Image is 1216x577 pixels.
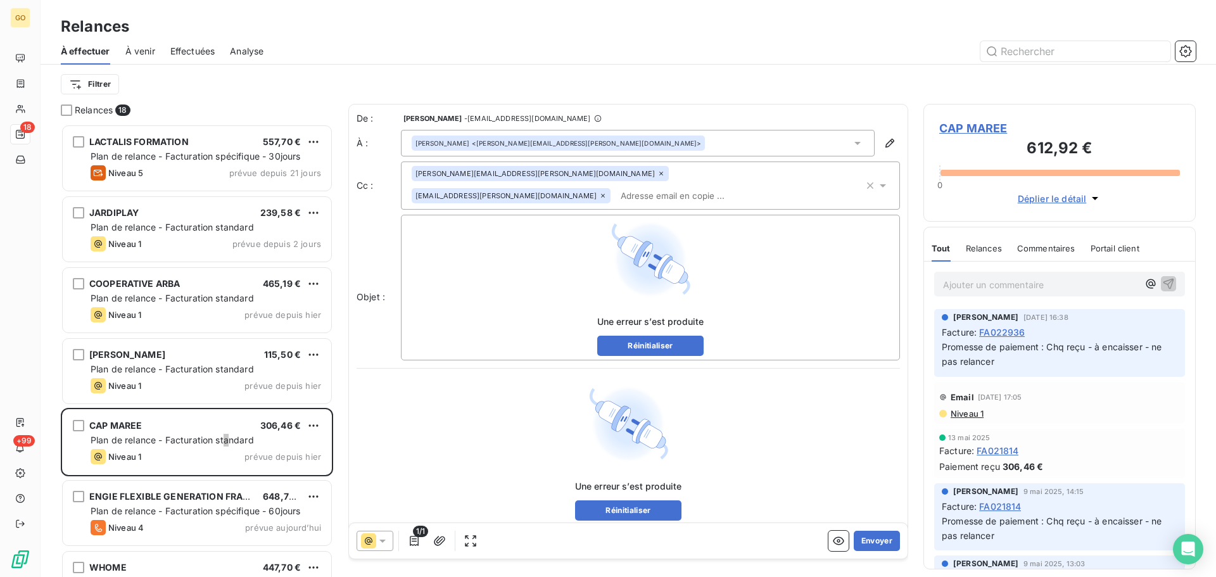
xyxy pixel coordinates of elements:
span: 306,46 € [1003,460,1043,473]
input: Rechercher [980,41,1170,61]
span: Paiement reçu [939,460,1000,473]
span: prévue depuis hier [244,310,321,320]
span: Tout [932,243,951,253]
button: Réinitialiser [597,336,704,356]
span: 115,50 € [264,349,301,360]
span: Plan de relance - Facturation spécifique - 30jours [91,151,301,162]
h3: 612,92 € [939,137,1180,162]
span: À venir [125,45,155,58]
span: 465,19 € [263,278,301,289]
label: À : [357,137,401,149]
span: Niveau 1 [949,409,984,419]
span: [PERSON_NAME] [89,349,165,360]
span: [PERSON_NAME] [953,486,1018,497]
span: FA021814 [979,500,1021,513]
span: Plan de relance - Facturation spécifique - 60jours [91,505,301,516]
span: LACTALIS FORMATION [89,136,189,147]
span: Niveau 4 [108,523,144,533]
span: Relances [966,243,1002,253]
span: prévue depuis 21 jours [229,168,321,178]
h3: Relances [61,15,129,38]
span: Niveau 1 [108,239,141,249]
span: Plan de relance - Facturation standard [91,222,254,232]
span: 1/1 [413,526,428,537]
span: 18 [20,122,35,133]
input: Adresse email en copie ... [616,186,762,205]
span: Une erreur s’est produite [575,480,682,493]
span: [DATE] 16:38 [1023,314,1068,321]
button: Envoyer [854,531,900,551]
div: Open Intercom Messenger [1173,534,1203,564]
span: [EMAIL_ADDRESS][PERSON_NAME][DOMAIN_NAME] [415,192,597,200]
span: prévue depuis hier [244,452,321,462]
span: De : [357,112,401,125]
span: Relances [75,104,113,117]
span: Niveau 5 [108,168,143,178]
div: GO [10,8,30,28]
div: grid [61,124,333,577]
img: Error [588,384,669,465]
span: ENGIE FLEXIBLE GENERATION FRANCE [89,491,262,502]
span: Plan de relance - Facturation standard [91,434,254,445]
span: 306,46 € [260,420,301,431]
span: Plan de relance - Facturation standard [91,293,254,303]
span: Promesse de paiement : Chq reçu - à encaisser - ne pas relancer [942,516,1165,541]
span: JARDIPLAY [89,207,139,218]
button: Réinitialiser [575,500,682,521]
span: Niveau 1 [108,381,141,391]
span: FA022936 [979,326,1025,339]
span: Une erreur s’est produite [597,315,704,328]
button: Déplier le détail [1014,191,1106,206]
span: [DATE] 17:05 [978,393,1022,401]
span: Facture : [939,444,974,457]
span: 447,70 € [263,562,301,573]
span: COOPERATIVE ARBA [89,278,180,289]
div: <[PERSON_NAME][EMAIL_ADDRESS][PERSON_NAME][DOMAIN_NAME]> [415,139,701,148]
span: Niveau 1 [108,452,141,462]
span: À effectuer [61,45,110,58]
span: - [EMAIL_ADDRESS][DOMAIN_NAME] [464,115,590,122]
span: WHOME [89,562,127,573]
span: Promesse de paiement : Chq reçu - à encaisser - ne pas relancer [942,341,1165,367]
span: 239,58 € [260,207,301,218]
span: Email [951,392,974,402]
span: 648,78 € [263,491,303,502]
span: Effectuées [170,45,215,58]
span: Facture : [942,500,977,513]
span: 9 mai 2025, 14:15 [1023,488,1084,495]
span: Commentaires [1017,243,1075,253]
span: Plan de relance - Facturation standard [91,364,254,374]
img: Error [610,219,691,300]
span: 13 mai 2025 [948,434,991,441]
span: prévue depuis hier [244,381,321,391]
span: [PERSON_NAME][EMAIL_ADDRESS][PERSON_NAME][DOMAIN_NAME] [415,170,655,177]
span: Déplier le détail [1018,192,1087,205]
span: Niveau 1 [108,310,141,320]
img: Logo LeanPay [10,549,30,569]
span: +99 [13,435,35,447]
span: Objet : [357,291,385,302]
span: Facture : [942,326,977,339]
span: prévue depuis 2 jours [232,239,321,249]
span: [PERSON_NAME] [953,312,1018,323]
span: CAP MAREE [939,120,1180,137]
span: prévue aujourd’hui [245,523,321,533]
span: FA021814 [977,444,1018,457]
span: 18 [115,105,130,116]
span: [PERSON_NAME] [415,139,469,148]
span: [PERSON_NAME] [953,558,1018,569]
span: Portail client [1091,243,1139,253]
span: 0 [937,180,942,190]
label: Cc : [357,179,401,192]
span: [PERSON_NAME] [403,115,462,122]
button: Filtrer [61,74,119,94]
span: 557,70 € [263,136,301,147]
span: Analyse [230,45,263,58]
span: 9 mai 2025, 13:03 [1023,560,1086,567]
span: CAP MAREE [89,420,142,431]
